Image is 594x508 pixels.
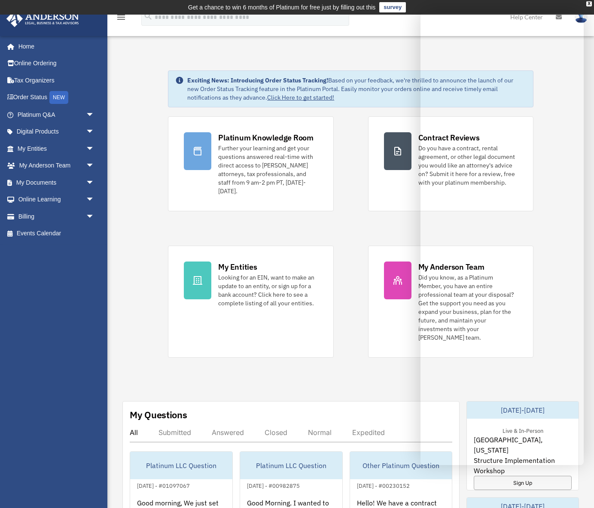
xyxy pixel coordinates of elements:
span: arrow_drop_down [86,106,103,124]
a: menu [116,15,126,22]
i: search [143,12,153,21]
a: Online Ordering [6,55,107,72]
a: Platinum Knowledge Room Further your learning and get your questions answered real-time with dire... [168,116,333,211]
span: arrow_drop_down [86,208,103,225]
a: Sign Up [474,476,572,490]
div: Other Platinum Question [350,452,452,479]
div: close [586,1,592,6]
div: [DATE] - #00982875 [240,481,307,490]
a: survey [379,2,406,12]
div: [DATE] - #00230152 [350,481,417,490]
a: Click Here to get started! [267,94,334,101]
div: Do you have a contract, rental agreement, or other legal document you would like an attorney's ad... [418,144,518,187]
a: My Entitiesarrow_drop_down [6,140,107,157]
div: Closed [265,428,287,437]
span: arrow_drop_down [86,123,103,141]
span: arrow_drop_down [86,157,103,175]
div: NEW [49,91,68,104]
div: Normal [308,428,332,437]
a: My Entities Looking for an EIN, want to make an update to an entity, or sign up for a bank accoun... [168,246,333,358]
div: Did you know, as a Platinum Member, you have an entire professional team at your disposal? Get th... [418,273,518,342]
div: Looking for an EIN, want to make an update to an entity, or sign up for a bank account? Click her... [218,273,317,307]
div: Platinum LLC Question [130,452,232,479]
a: Home [6,38,103,55]
div: All [130,428,138,437]
span: arrow_drop_down [86,191,103,209]
a: My Anderson Teamarrow_drop_down [6,157,107,174]
span: arrow_drop_down [86,140,103,158]
a: Billingarrow_drop_down [6,208,107,225]
div: Further your learning and get your questions answered real-time with direct access to [PERSON_NAM... [218,144,317,195]
div: My Entities [218,262,257,272]
i: menu [116,12,126,22]
a: Platinum Q&Aarrow_drop_down [6,106,107,123]
div: My Questions [130,408,187,421]
a: My Anderson Team Did you know, as a Platinum Member, you have an entire professional team at your... [368,246,533,358]
a: Events Calendar [6,225,107,242]
div: [DATE] - #01097067 [130,481,197,490]
strong: Exciting News: Introducing Order Status Tracking! [187,76,328,84]
a: Order StatusNEW [6,89,107,106]
a: Contract Reviews Do you have a contract, rental agreement, or other legal document you would like... [368,116,533,211]
iframe: Chat Window [420,13,584,465]
div: Answered [212,428,244,437]
a: Online Learningarrow_drop_down [6,191,107,208]
div: Submitted [158,428,191,437]
span: arrow_drop_down [86,174,103,192]
a: Digital Productsarrow_drop_down [6,123,107,140]
a: Tax Organizers [6,72,107,89]
div: Platinum Knowledge Room [218,132,314,143]
div: Based on your feedback, we're thrilled to announce the launch of our new Order Status Tracking fe... [187,76,526,102]
div: Platinum LLC Question [240,452,342,479]
div: Contract Reviews [418,132,480,143]
div: Expedited [352,428,385,437]
div: Get a chance to win 6 months of Platinum for free just by filling out this [188,2,376,12]
span: Structure Implementation Workshop [474,455,572,476]
a: My Documentsarrow_drop_down [6,174,107,191]
img: Anderson Advisors Platinum Portal [4,10,82,27]
div: My Anderson Team [418,262,484,272]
